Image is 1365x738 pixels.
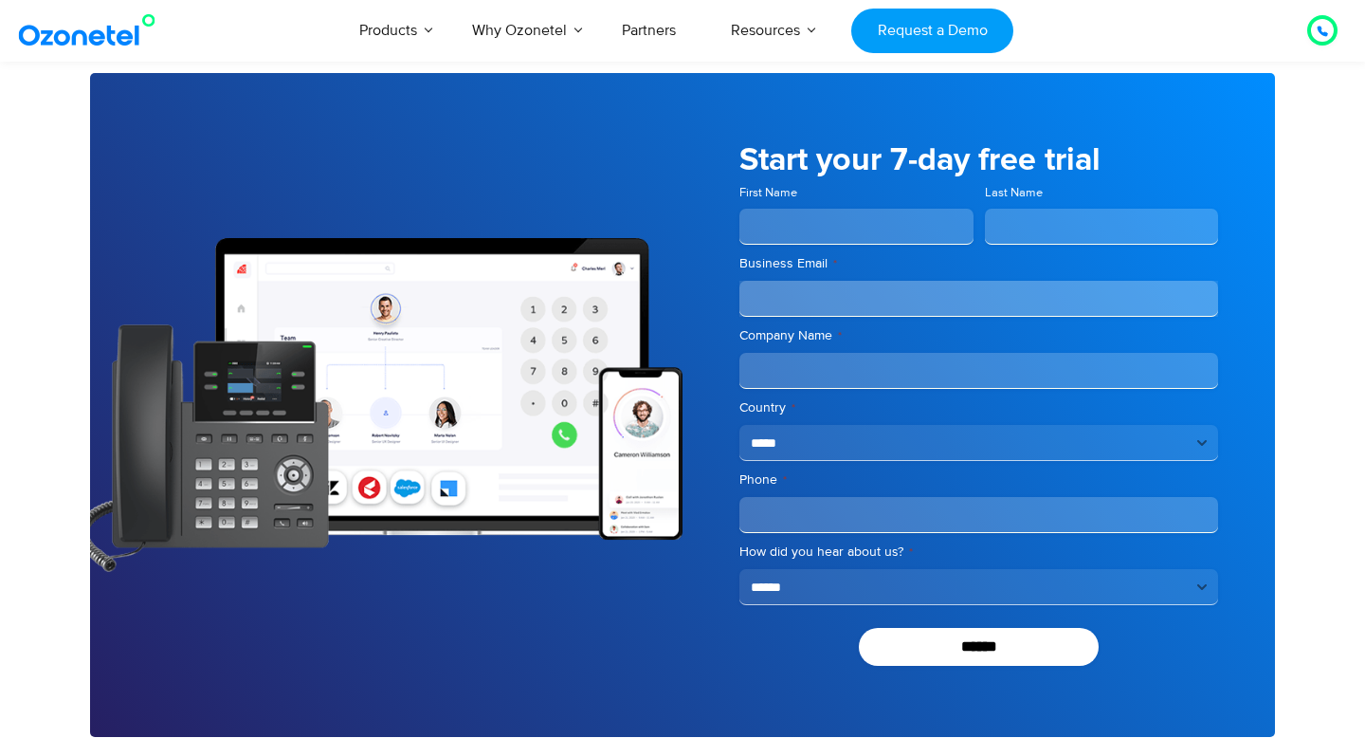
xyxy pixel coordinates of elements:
label: Company Name [739,326,1218,345]
label: First Name [739,184,974,202]
label: Business Email [739,254,1218,273]
label: Last Name [985,184,1219,202]
h5: Start your 7-day free trial [739,144,1218,176]
label: Phone [739,470,1218,489]
label: How did you hear about us? [739,543,1218,562]
a: Request a Demo [851,9,1013,53]
label: Country [739,398,1218,417]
